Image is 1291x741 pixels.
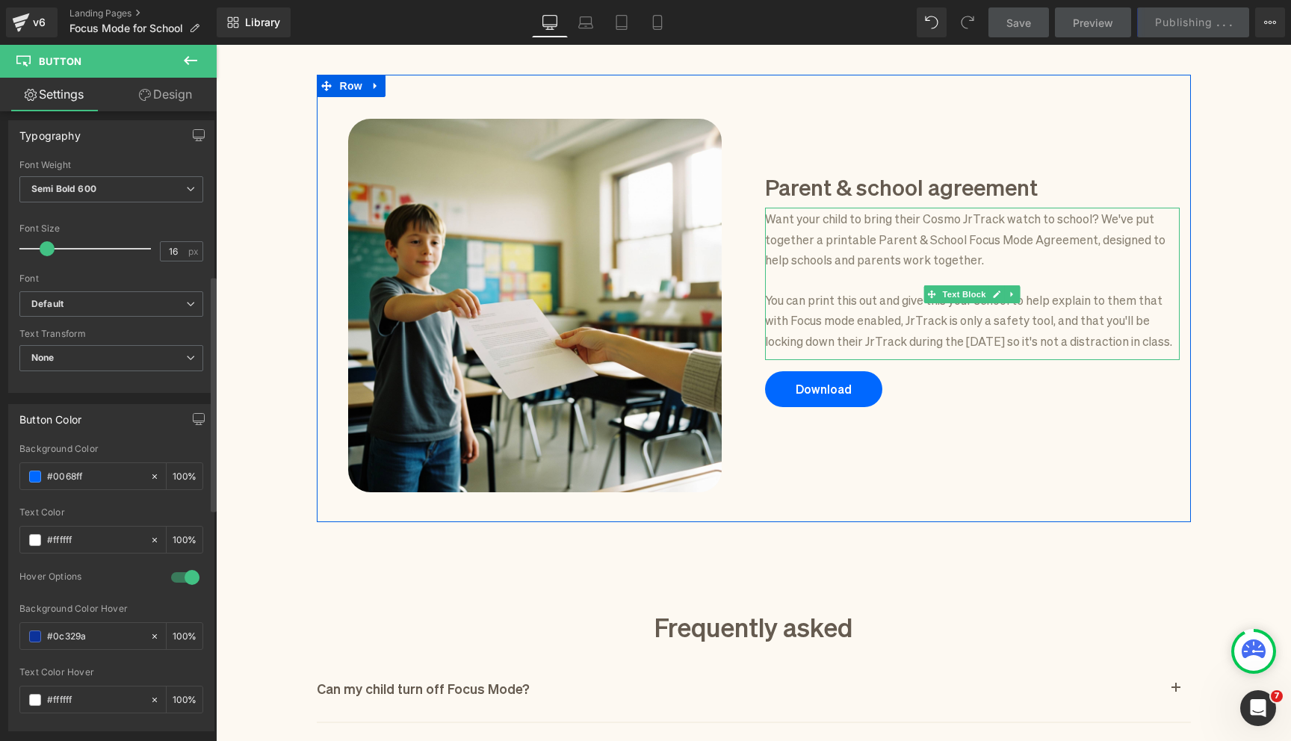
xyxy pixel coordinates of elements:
button: Undo [917,7,947,37]
span: Focus Mode for School [69,22,183,34]
input: Color [47,532,143,548]
a: Download [549,326,666,362]
span: Download [580,335,636,353]
a: Landing Pages [69,7,217,19]
div: Text Color Hover [19,667,203,678]
a: Design [111,78,220,111]
h6: Frequently asked [101,565,975,596]
a: Expand / Collapse [150,30,170,52]
div: % [167,527,202,553]
p: Want your child to bring their Cosmo JrTrack watch to school? We've put together a printable Pare... [549,163,964,224]
span: Library [245,16,280,29]
input: Color [47,692,143,708]
a: Preview [1055,7,1131,37]
div: % [167,463,202,489]
a: Desktop [532,7,568,37]
a: Expand / Collapse [789,241,805,258]
div: Button Color [19,405,81,426]
div: Background Color [19,444,203,454]
button: Redo [953,7,982,37]
span: Text Block [723,241,773,258]
div: Font [19,273,203,284]
input: Color [47,468,143,485]
div: Typography [19,121,81,142]
button: More [1255,7,1285,37]
span: Save [1006,15,1031,31]
input: Color [47,628,143,645]
a: Mobile [640,7,675,37]
p: You can print this out and give this your school to help explain to them that with Focus mode ena... [549,224,964,306]
b: Semi Bold 600 [31,183,96,194]
a: v6 [6,7,58,37]
iframe: Intercom live chat [1240,690,1276,726]
h3: Parent & school agreement [549,125,964,157]
span: Button [39,55,81,67]
div: Font Size [19,223,203,234]
a: New Library [217,7,291,37]
span: px [188,247,201,256]
div: Text Transform [19,329,203,339]
span: Preview [1073,15,1113,31]
i: Default [31,298,64,311]
span: Row [120,30,150,52]
div: Text Color [19,507,203,518]
div: Hover Options [19,571,156,586]
h1: Can my child turn off Focus Mode? [101,634,945,653]
div: v6 [30,13,49,32]
a: Laptop [568,7,604,37]
b: None [31,352,55,363]
div: % [167,686,202,713]
a: Tablet [604,7,640,37]
div: Background Color Hover [19,604,203,614]
span: 7 [1271,690,1283,702]
div: Font Weight [19,160,203,170]
div: % [167,623,202,649]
